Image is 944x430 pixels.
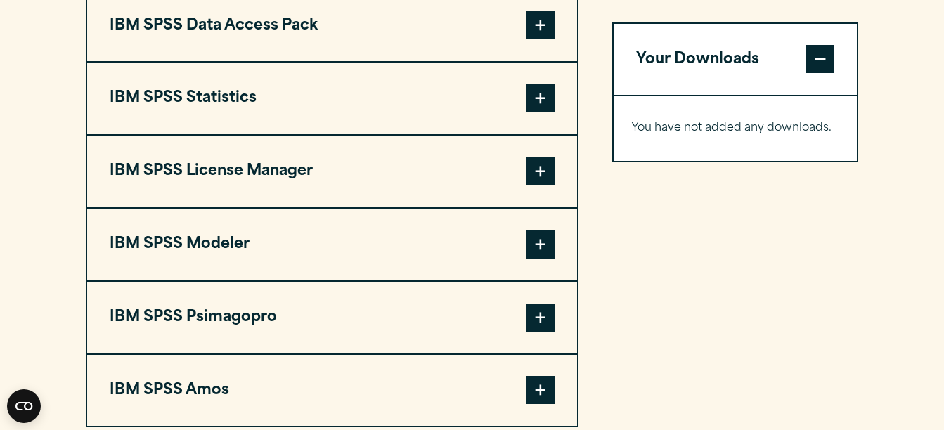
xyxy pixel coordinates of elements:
div: Your Downloads [614,96,858,162]
button: IBM SPSS Amos [87,355,577,426]
button: IBM SPSS License Manager [87,136,577,207]
button: IBM SPSS Statistics [87,63,577,134]
p: You have not added any downloads. [631,119,840,139]
button: Open CMP widget [7,389,41,423]
button: IBM SPSS Modeler [87,209,577,280]
button: Your Downloads [614,24,858,96]
button: IBM SPSS Psimagopro [87,282,577,353]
